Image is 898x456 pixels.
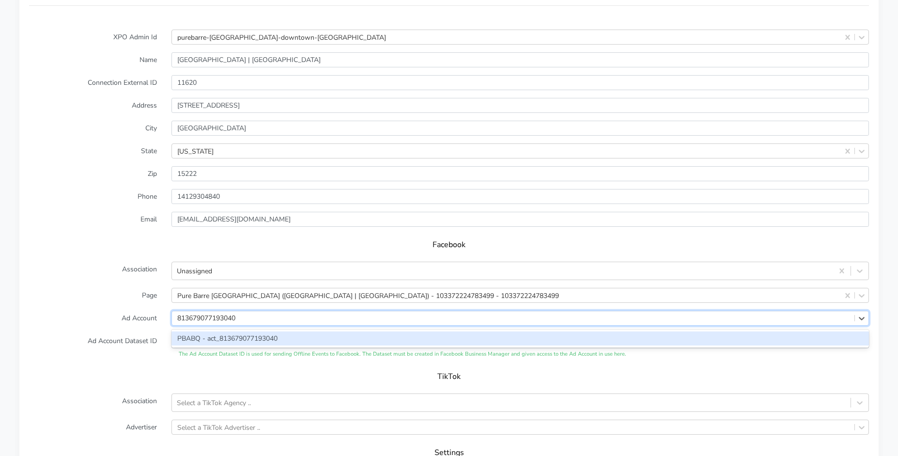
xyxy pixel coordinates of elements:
[171,98,869,113] input: Enter Address ..
[22,288,164,303] label: Page
[177,266,212,276] div: Unassigned
[39,372,859,381] h5: TikTok
[171,166,869,181] input: Enter Zip ..
[177,290,559,300] div: Pure Barre [GEOGRAPHIC_DATA] ([GEOGRAPHIC_DATA] | [GEOGRAPHIC_DATA]) - 103372224783499 - 10337222...
[177,398,251,408] div: Select a TikTok Agency ..
[171,75,869,90] input: Enter the external ID ..
[39,240,859,250] h5: Facebook
[22,212,164,227] label: Email
[171,331,869,346] div: PBABQ - act_813679077193040
[22,121,164,136] label: City
[177,422,260,432] div: Select a TikTok Advertiser ..
[22,166,164,181] label: Zip
[171,52,869,67] input: Enter Name ...
[171,189,869,204] input: Enter phone ...
[177,32,386,42] div: purebarre-[GEOGRAPHIC_DATA]-downtown-[GEOGRAPHIC_DATA]
[171,212,869,227] input: Enter Email ...
[22,420,164,435] label: Advertiser
[22,311,164,326] label: Ad Account
[171,121,869,136] input: Enter the City ..
[171,350,869,359] div: The Ad Account Dataset ID is used for sending Offline Events to Facebook. The Dataset must be cre...
[22,333,164,359] label: Ad Account Dataset ID
[22,30,164,45] label: XPO Admin Id
[22,393,164,412] label: Association
[22,75,164,90] label: Connection External ID
[22,52,164,67] label: Name
[22,262,164,280] label: Association
[177,146,214,156] div: [US_STATE]
[22,98,164,113] label: Address
[22,143,164,158] label: State
[22,189,164,204] label: Phone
